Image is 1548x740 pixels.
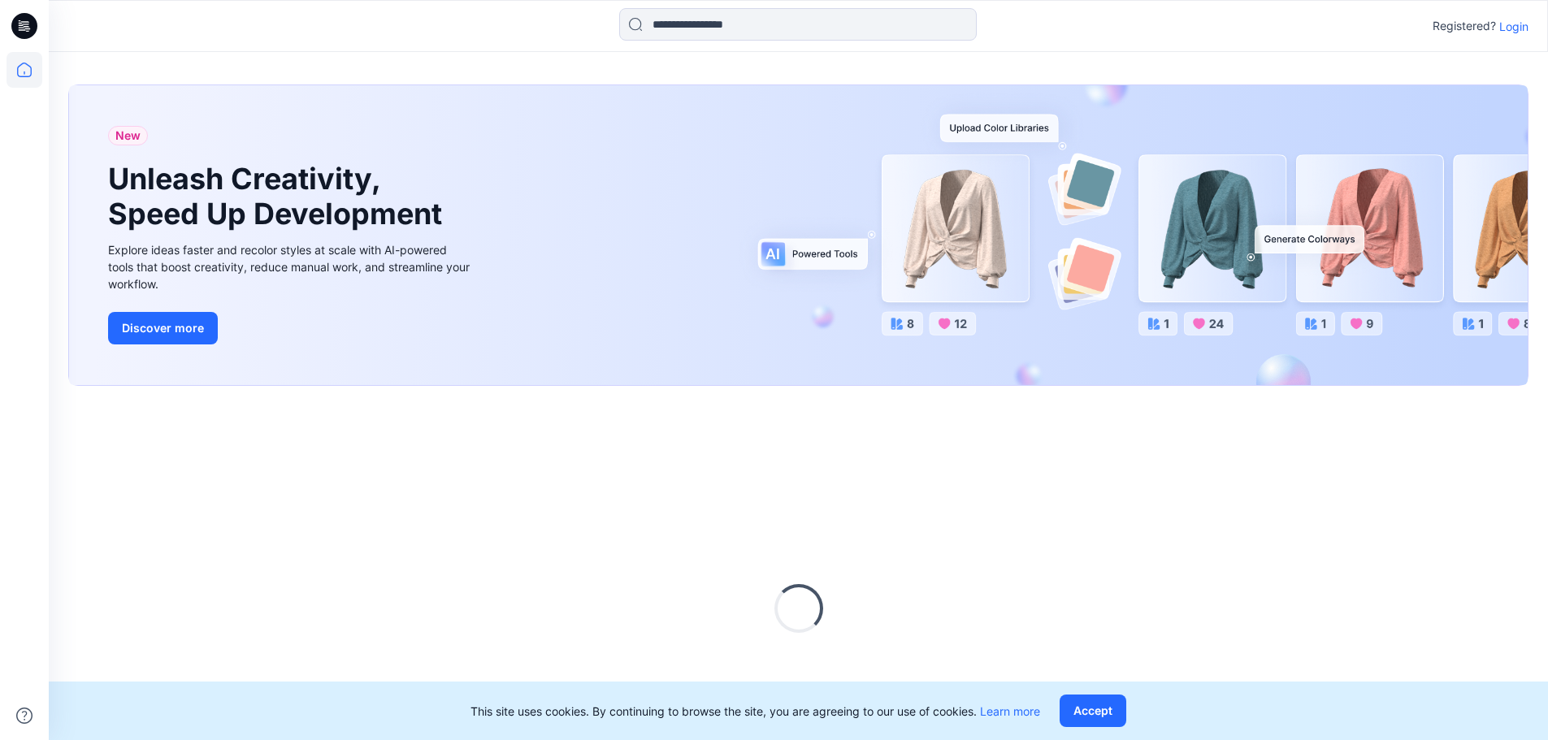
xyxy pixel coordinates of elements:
a: Discover more [108,312,474,344]
h1: Unleash Creativity, Speed Up Development [108,162,449,232]
div: Explore ideas faster and recolor styles at scale with AI-powered tools that boost creativity, red... [108,241,474,292]
a: Learn more [980,704,1040,718]
p: Registered? [1433,16,1496,36]
button: Accept [1060,695,1126,727]
p: Login [1499,18,1528,35]
p: This site uses cookies. By continuing to browse the site, you are agreeing to our use of cookies. [470,703,1040,720]
span: New [115,126,141,145]
button: Discover more [108,312,218,344]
